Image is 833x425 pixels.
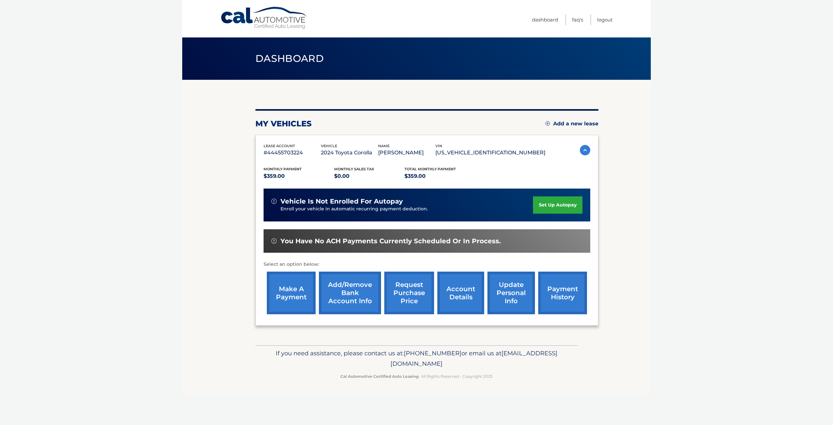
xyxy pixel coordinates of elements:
a: update personal info [487,272,535,314]
a: Add a new lease [545,120,598,127]
a: payment history [538,272,587,314]
p: #44455703224 [264,148,321,157]
a: Logout [597,14,613,25]
h2: my vehicles [255,119,312,129]
span: name [378,144,389,148]
p: Enroll your vehicle in automatic recurring payment deduction. [280,205,533,213]
span: [PHONE_NUMBER] [404,349,461,357]
span: Monthly sales Tax [334,167,374,171]
p: [PERSON_NAME] [378,148,435,157]
a: account details [437,272,484,314]
a: Cal Automotive [220,7,308,30]
p: 2024 Toyota Corolla [321,148,378,157]
strong: Cal Automotive Certified Auto Leasing [340,374,418,379]
img: alert-white.svg [271,199,277,204]
a: set up autopay [533,196,582,214]
p: $0.00 [334,172,405,181]
span: You have no ACH payments currently scheduled or in process. [280,237,501,245]
span: vin [435,144,442,148]
span: Monthly Payment [264,167,302,171]
span: [EMAIL_ADDRESS][DOMAIN_NAME] [390,349,557,367]
a: FAQ's [572,14,583,25]
p: If you need assistance, please contact us at: or email us at [260,348,573,369]
a: Add/Remove bank account info [319,272,381,314]
span: vehicle is not enrolled for autopay [280,197,403,205]
p: $359.00 [404,172,475,181]
a: Dashboard [532,14,558,25]
span: Dashboard [255,52,324,64]
p: Select an option below: [264,261,590,268]
span: Total Monthly Payment [404,167,456,171]
img: add.svg [545,121,550,126]
img: accordion-active.svg [580,145,590,155]
a: request purchase price [384,272,434,314]
span: lease account [264,144,295,148]
img: alert-white.svg [271,238,277,244]
span: vehicle [321,144,337,148]
a: make a payment [267,272,316,314]
p: $359.00 [264,172,334,181]
p: [US_VEHICLE_IDENTIFICATION_NUMBER] [435,148,545,157]
p: - All Rights Reserved - Copyright 2025 [260,373,573,380]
